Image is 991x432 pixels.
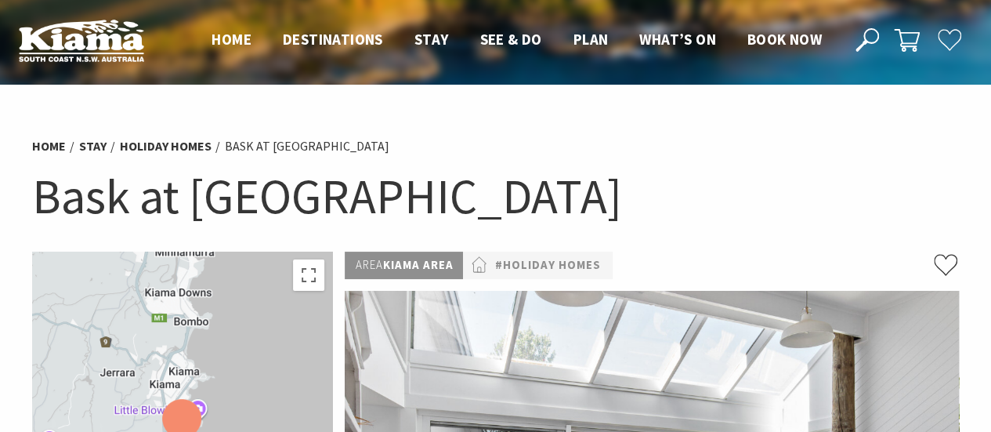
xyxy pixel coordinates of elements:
button: Toggle fullscreen view [293,260,324,291]
a: Stay [79,138,107,154]
span: Destinations [283,30,383,49]
h1: Bask at [GEOGRAPHIC_DATA] [32,165,960,228]
a: Home [32,138,66,154]
li: Bask at [GEOGRAPHIC_DATA] [225,136,389,157]
nav: Main Menu [196,27,837,53]
span: What’s On [639,30,716,49]
span: Book now [747,30,822,49]
span: Home [212,30,251,49]
span: Stay [414,30,449,49]
span: See & Do [479,30,541,49]
span: Area [355,257,382,272]
img: Kiama Logo [19,19,144,62]
p: Kiama Area [345,252,463,279]
a: Holiday Homes [120,138,212,154]
span: Plan [573,30,609,49]
a: #Holiday Homes [494,256,600,275]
